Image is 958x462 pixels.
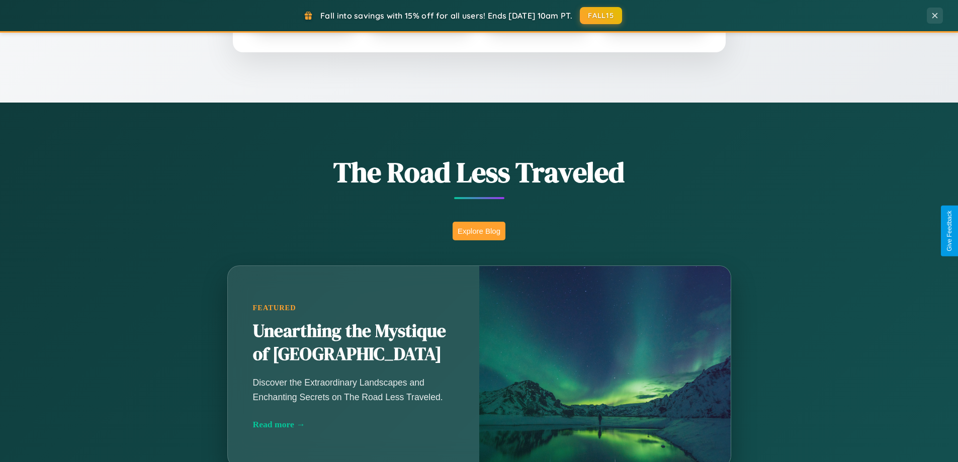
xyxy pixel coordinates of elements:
span: Fall into savings with 15% off for all users! Ends [DATE] 10am PT. [320,11,572,21]
div: Featured [253,304,454,312]
button: FALL15 [580,7,622,24]
div: Read more → [253,419,454,430]
h1: The Road Less Traveled [178,153,781,192]
div: Give Feedback [946,211,953,251]
h2: Unearthing the Mystique of [GEOGRAPHIC_DATA] [253,320,454,366]
p: Discover the Extraordinary Landscapes and Enchanting Secrets on The Road Less Traveled. [253,376,454,404]
button: Explore Blog [453,222,505,240]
